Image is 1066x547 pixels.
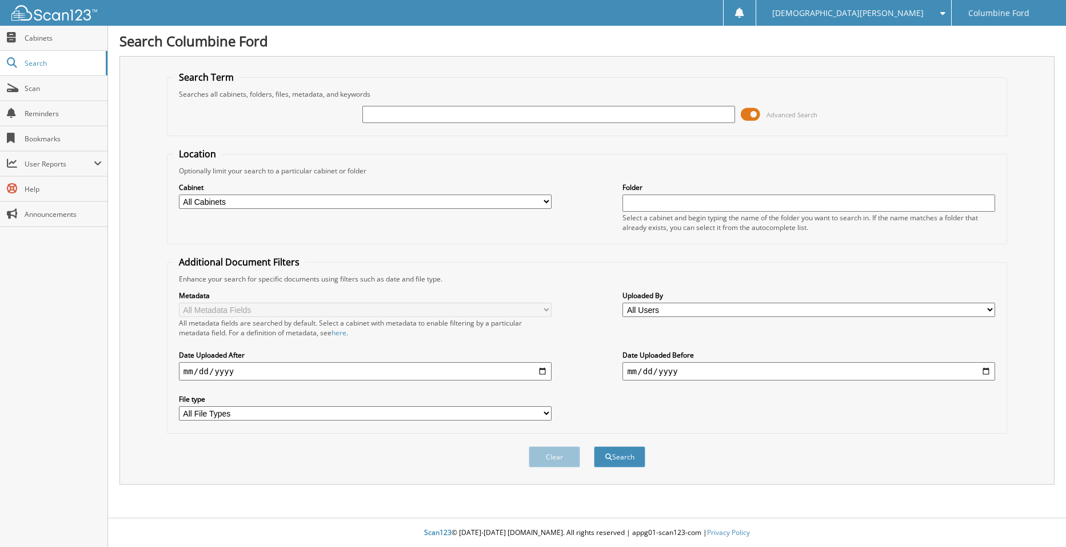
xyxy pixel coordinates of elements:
label: File type [179,394,552,404]
span: Bookmarks [25,134,102,144]
a: here [332,328,346,338]
div: Enhance your search for specific documents using filters such as date and file type. [173,274,1001,284]
div: © [DATE]-[DATE] [DOMAIN_NAME]. All rights reserved | appg01-scan123-com | [108,519,1066,547]
span: Scan123 [424,528,452,537]
div: Optionally limit your search to a particular cabinet or folder [173,166,1001,176]
span: [DEMOGRAPHIC_DATA][PERSON_NAME] [772,10,924,17]
legend: Additional Document Filters [173,256,305,268]
label: Cabinet [179,183,552,192]
div: Searches all cabinets, folders, files, metadata, and keywords [173,89,1001,99]
span: Columbine Ford [968,10,1029,17]
div: All metadata fields are searched by default. Select a cabinet with metadata to enable filtering b... [179,318,552,338]
span: Scan [25,84,102,93]
a: Privacy Policy [707,528,750,537]
input: end [622,362,995,380]
span: Reminders [25,109,102,118]
legend: Search Term [173,71,239,84]
label: Date Uploaded Before [622,350,995,360]
input: start [179,362,552,380]
h1: Search Columbine Ford [119,31,1055,50]
img: scan123-logo-white.svg [11,5,97,21]
div: Select a cabinet and begin typing the name of the folder you want to search in. If the name match... [622,213,995,232]
span: Cabinets [25,33,102,43]
button: Search [594,446,645,467]
legend: Location [173,148,222,160]
label: Uploaded By [622,291,995,300]
span: Announcements [25,209,102,219]
button: Clear [529,446,580,467]
label: Folder [622,183,995,192]
span: Help [25,184,102,194]
label: Date Uploaded After [179,350,552,360]
span: User Reports [25,159,94,169]
span: Advanced Search [766,110,817,119]
label: Metadata [179,291,552,300]
span: Search [25,58,100,68]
